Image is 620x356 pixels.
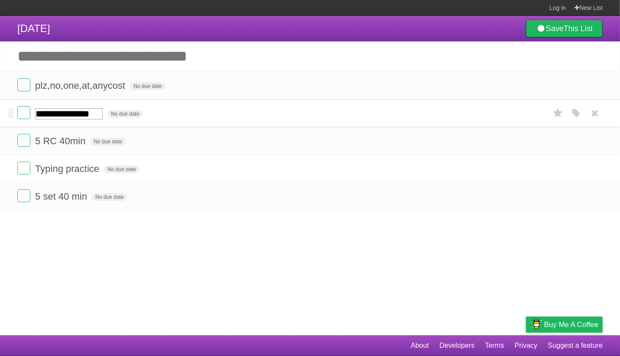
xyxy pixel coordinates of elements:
[92,193,127,201] span: No due date
[17,23,50,34] span: [DATE]
[17,106,30,119] label: Done
[548,337,603,354] a: Suggest a feature
[17,189,30,202] label: Done
[104,165,139,173] span: No due date
[130,82,165,90] span: No due date
[17,134,30,147] label: Done
[564,24,593,33] b: This List
[17,78,30,91] label: Done
[411,337,429,354] a: About
[107,110,143,118] span: No due date
[485,337,504,354] a: Terms
[526,317,603,333] a: Buy me a coffee
[526,20,603,37] a: SaveThis List
[35,80,127,91] span: plz,no,one,at,anycost
[35,163,101,174] span: Typing practice
[17,162,30,175] label: Done
[90,138,125,146] span: No due date
[544,317,598,332] span: Buy me a coffee
[35,191,89,202] span: 5 set 40 min
[515,337,537,354] a: Privacy
[530,317,542,332] img: Buy me a coffee
[439,337,474,354] a: Developers
[35,136,88,146] span: 5 RC 40min
[550,106,566,120] label: Star task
